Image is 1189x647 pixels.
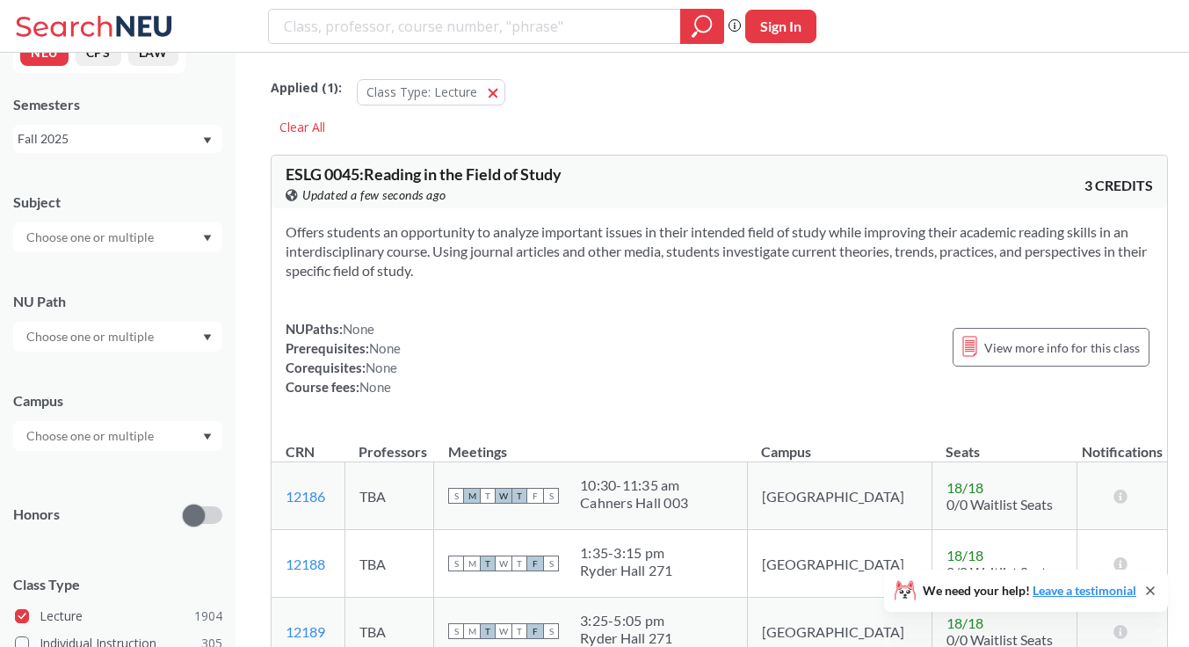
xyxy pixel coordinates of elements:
div: 10:30 - 11:35 am [580,476,688,494]
button: CPS [76,40,121,66]
button: LAW [128,40,178,66]
span: We need your help! [923,585,1136,597]
span: W [496,556,511,571]
a: 12188 [286,556,325,572]
span: S [543,556,559,571]
span: M [464,488,480,504]
div: Fall 2025Dropdown arrow [13,125,222,153]
label: Lecture [15,605,222,628]
div: Dropdown arrow [13,222,222,252]
span: 3 CREDITS [1084,176,1153,195]
span: M [464,623,480,639]
span: 18 / 18 [946,547,983,563]
div: Dropdown arrow [13,322,222,352]
span: M [464,556,480,571]
div: Fall 2025 [18,129,201,149]
th: Campus [747,425,932,462]
div: 1:35 - 3:15 pm [580,544,673,562]
span: T [511,488,527,504]
td: TBA [344,462,433,530]
span: None [359,379,391,395]
section: Offers students an opportunity to analyze important issues in their intended field of study while... [286,222,1153,280]
span: F [527,488,543,504]
span: F [527,556,543,571]
td: [GEOGRAPHIC_DATA] [747,530,932,598]
span: S [448,488,464,504]
div: NUPaths: Prerequisites: Corequisites: Course fees: [286,319,401,396]
a: Leave a testimonial [1033,583,1136,598]
td: TBA [344,530,433,598]
span: None [366,360,397,375]
p: Honors [13,505,60,525]
button: Sign In [745,10,816,43]
th: Notifications [1077,425,1167,462]
span: 18 / 18 [946,614,983,631]
span: T [480,488,496,504]
span: W [496,488,511,504]
svg: magnifying glass [692,14,713,39]
span: ESLG 0045 : Reading in the Field of Study [286,164,562,184]
span: Updated a few seconds ago [302,185,446,205]
span: None [369,340,401,356]
span: T [511,623,527,639]
div: 3:25 - 5:05 pm [580,612,673,629]
span: T [480,623,496,639]
th: Professors [344,425,433,462]
span: T [480,556,496,571]
input: Choose one or multiple [18,227,165,248]
a: 12186 [286,488,325,505]
div: magnifying glass [680,9,724,44]
div: CRN [286,442,315,462]
span: 18 / 18 [946,479,983,496]
svg: Dropdown arrow [203,235,212,242]
th: Meetings [434,425,748,462]
svg: Dropdown arrow [203,137,212,144]
div: Ryder Hall 271 [580,629,673,647]
div: Semesters [13,95,222,114]
div: NU Path [13,292,222,311]
span: 0/0 Waitlist Seats [946,563,1053,580]
input: Choose one or multiple [18,425,165,447]
span: S [543,488,559,504]
span: S [448,556,464,571]
div: Ryder Hall 271 [580,562,673,579]
div: Subject [13,193,222,212]
div: Cahners Hall 003 [580,494,688,512]
span: F [527,623,543,639]
span: Class Type: Lecture [366,84,477,100]
input: Class, professor, course number, "phrase" [282,11,668,41]
input: Choose one or multiple [18,326,165,347]
svg: Dropdown arrow [203,334,212,341]
span: View more info for this class [984,337,1140,359]
span: Class Type [13,575,222,594]
td: [GEOGRAPHIC_DATA] [747,462,932,530]
span: Applied ( 1 ): [271,78,342,98]
th: Seats [932,425,1077,462]
span: S [448,623,464,639]
button: Class Type: Lecture [357,79,505,105]
span: 0/0 Waitlist Seats [946,496,1053,513]
span: S [543,623,559,639]
span: W [496,623,511,639]
div: Clear All [271,114,334,141]
svg: Dropdown arrow [203,433,212,440]
button: NEU [20,40,69,66]
div: Campus [13,391,222,411]
a: 12189 [286,623,325,640]
span: None [343,321,374,337]
div: Dropdown arrow [13,421,222,451]
span: 1904 [194,607,222,626]
span: T [511,556,527,571]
